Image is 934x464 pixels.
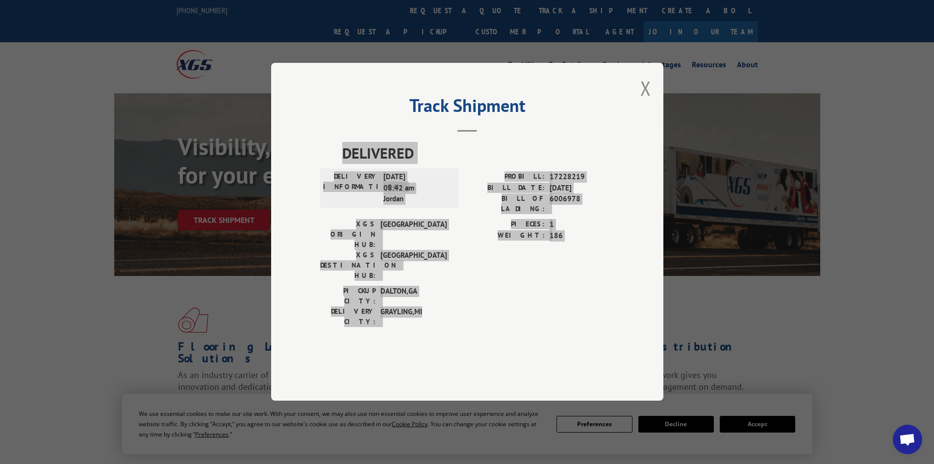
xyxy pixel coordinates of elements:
[380,250,447,281] span: [GEOGRAPHIC_DATA]
[640,75,651,101] button: Close modal
[320,99,614,117] h2: Track Shipment
[467,172,545,183] label: PROBILL:
[380,307,447,328] span: GRAYLING , MI
[467,230,545,242] label: WEIGHT:
[320,286,376,307] label: PICKUP CITY:
[893,425,922,454] div: Open chat
[342,142,614,164] span: DELIVERED
[380,219,447,250] span: [GEOGRAPHIC_DATA]
[383,172,450,205] span: [DATE] 08:42 am Jordan
[467,194,545,215] label: BILL OF LADING:
[550,194,614,215] span: 6006978
[320,219,376,250] label: XGS ORIGIN HUB:
[550,230,614,242] span: 186
[323,172,379,205] label: DELIVERY INFORMATION:
[550,172,614,183] span: 17228219
[550,219,614,231] span: 1
[320,250,376,281] label: XGS DESTINATION HUB:
[380,286,447,307] span: DALTON , GA
[320,307,376,328] label: DELIVERY CITY:
[550,183,614,194] span: [DATE]
[467,219,545,231] label: PIECES:
[467,183,545,194] label: BILL DATE:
